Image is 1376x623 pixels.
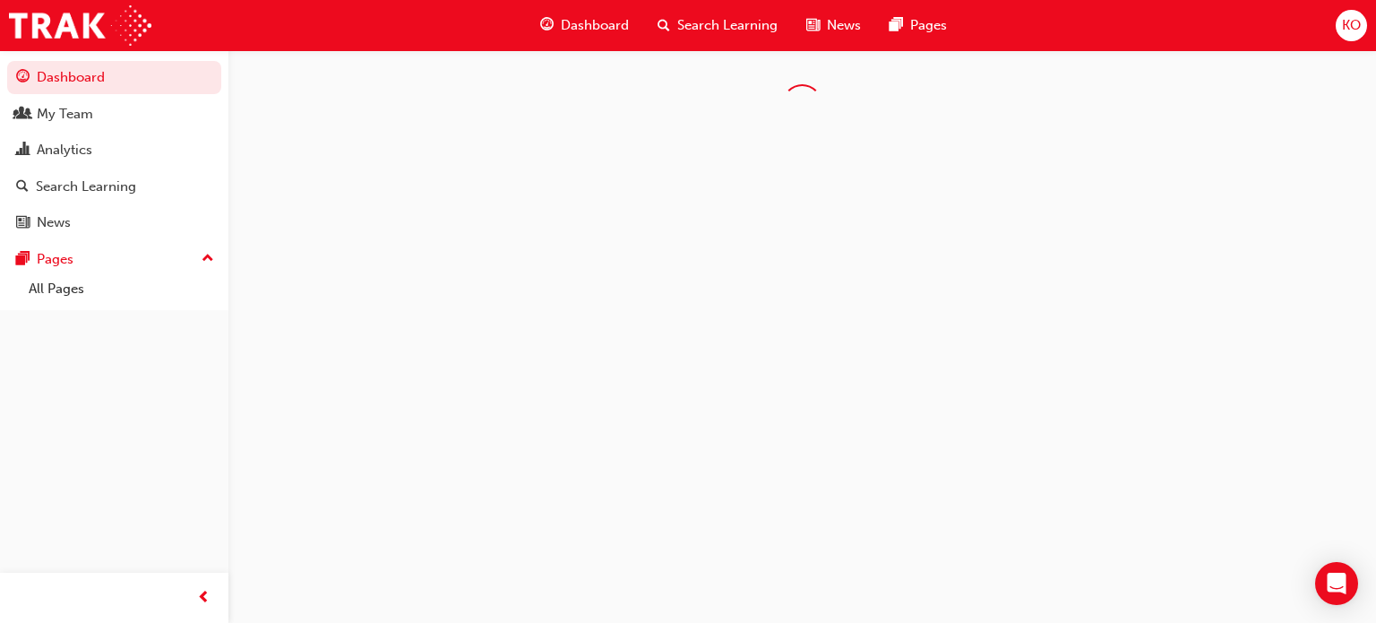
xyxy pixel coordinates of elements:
[910,15,947,36] span: Pages
[16,107,30,123] span: people-icon
[7,206,221,239] a: News
[827,15,861,36] span: News
[202,247,214,271] span: up-icon
[7,61,221,94] a: Dashboard
[16,215,30,231] span: news-icon
[890,14,903,37] span: pages-icon
[540,14,554,37] span: guage-icon
[37,140,92,160] div: Analytics
[16,143,30,159] span: chart-icon
[9,5,151,46] img: Trak
[658,14,670,37] span: search-icon
[7,170,221,203] a: Search Learning
[643,7,792,44] a: search-iconSearch Learning
[1315,562,1358,605] div: Open Intercom Messenger
[16,70,30,86] span: guage-icon
[16,252,30,268] span: pages-icon
[21,275,221,303] a: All Pages
[7,57,221,243] button: DashboardMy TeamAnalyticsSearch LearningNews
[677,15,778,36] span: Search Learning
[37,212,71,233] div: News
[561,15,629,36] span: Dashboard
[16,179,29,195] span: search-icon
[37,249,73,270] div: Pages
[37,104,93,125] div: My Team
[526,7,643,44] a: guage-iconDashboard
[36,177,136,197] div: Search Learning
[7,98,221,131] a: My Team
[7,134,221,167] a: Analytics
[875,7,961,44] a: pages-iconPages
[1342,15,1361,36] span: KO
[806,14,820,37] span: news-icon
[792,7,875,44] a: news-iconNews
[1336,10,1367,41] button: KO
[197,587,211,610] span: prev-icon
[7,243,221,276] button: Pages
